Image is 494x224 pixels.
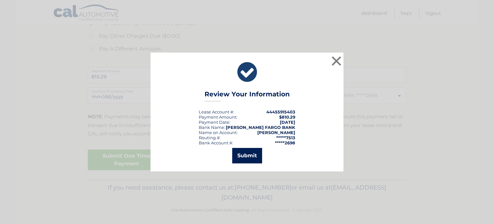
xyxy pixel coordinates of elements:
div: Payment Amount: [199,114,237,120]
button: Submit [232,148,262,163]
span: Payment Date [199,120,229,125]
strong: [PERSON_NAME] FARGO BANK [226,125,295,130]
h3: Review Your Information [205,90,290,102]
strong: 44455915403 [266,109,295,114]
span: [DATE] [280,120,295,125]
div: Bank Account #: [199,140,233,145]
div: Bank Name: [199,125,225,130]
button: × [330,54,343,67]
div: Name on Account: [199,130,238,135]
strong: [PERSON_NAME] [257,130,295,135]
div: Routing #: [199,135,221,140]
div: Lease Account #: [199,109,234,114]
div: : [199,120,230,125]
span: $810.29 [279,114,295,120]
